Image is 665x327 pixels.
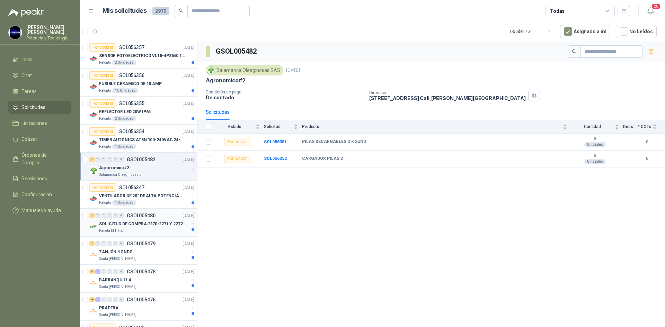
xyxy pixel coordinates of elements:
[560,25,610,38] button: Asignado a mi
[89,127,116,136] div: Por cotizar
[89,110,98,119] img: Company Logo
[99,53,185,59] p: SENSOR FOTOELECTRICO VL18-4P3640 10-30
[302,124,561,129] span: Producto
[99,249,133,255] p: ZANJÓN HONDO
[127,241,156,246] p: GSOL005479
[89,269,95,274] div: 4
[99,305,118,311] p: PRADERA
[89,43,116,52] div: Por cotizar
[99,88,111,93] p: Patojito
[99,137,185,143] p: TIMER AUTONICS AT8N 100-240VAC 24-240VD
[80,69,197,97] a: Por cotizarSOL056356[DATE] Company LogoFUSIBLE CERAMICO DE 10 AMPPatojito10 Unidades
[183,156,194,163] p: [DATE]
[107,297,112,302] div: 0
[8,148,71,169] a: Órdenes de Compra
[637,139,657,145] b: 0
[584,159,606,164] div: Unidades
[89,307,98,315] img: Company Logo
[95,213,100,218] div: 0
[89,296,196,318] a: 29 15 0 0 0 0 GSOL005476[DATE] Company LogoPRADERASanta [PERSON_NAME]
[103,6,147,16] h1: Mis solicitudes
[21,119,47,127] span: Licitaciones
[95,241,100,246] div: 0
[99,172,143,178] p: Salamanca Oleaginosas SAS
[8,172,71,185] a: Remisiones
[95,297,100,302] div: 15
[89,213,95,218] div: 2
[89,297,95,302] div: 29
[119,73,144,78] p: SOL056356
[8,133,71,146] a: Cotizar
[113,269,118,274] div: 0
[571,124,613,129] span: Cantidad
[369,90,526,95] p: Dirección
[113,297,118,302] div: 0
[264,120,302,134] th: Solicitud
[179,8,184,13] span: search
[101,213,106,218] div: 0
[80,97,197,125] a: Por cotizarSOL056355[DATE] Company LogoREFLECTOR LED 20W IP65Patojito2 Unidades
[8,204,71,217] a: Manuales y ayuda
[21,191,52,198] span: Configuración
[107,157,112,162] div: 0
[89,155,196,178] a: 2 0 0 0 0 0 GSOL005482[DATE] Company LogoAgronomico#2Salamanca Oleaginosas SAS
[616,25,657,38] button: No Leídos
[264,124,292,129] span: Solicitud
[112,60,136,65] div: 2 Unidades
[215,124,254,129] span: Estado
[89,267,196,290] a: 4 6 0 0 0 0 GSOL005478[DATE] Company LogoBARRANQUILLASanta [PERSON_NAME]
[119,269,124,274] div: 0
[119,185,144,190] p: SOL056347
[89,279,98,287] img: Company Logo
[89,54,98,63] img: Company Logo
[89,241,95,246] div: 2
[183,72,194,79] p: [DATE]
[206,108,230,116] div: Solicitudes
[99,200,111,206] p: Patojito
[8,117,71,130] a: Licitaciones
[107,269,112,274] div: 0
[89,251,98,259] img: Company Logo
[99,256,136,262] p: Santa [PERSON_NAME]
[127,269,156,274] p: GSOL005478
[637,124,651,129] span: # COTs
[206,90,364,94] p: Condición de pago
[302,139,366,145] b: PILAS RECARGABLES D X 2UND
[21,151,65,166] span: Órdenes de Compra
[550,7,565,15] div: Todas
[183,184,194,191] p: [DATE]
[89,194,98,203] img: Company Logo
[99,60,111,65] p: Patojito
[89,183,116,192] div: Por cotizar
[127,157,156,162] p: GSOL005482
[637,155,657,162] b: 0
[127,297,156,302] p: GSOL005476
[623,120,637,134] th: Docs
[572,49,577,54] span: search
[215,120,264,134] th: Estado
[644,5,657,17] button: 20
[183,44,194,51] p: [DATE]
[206,77,246,84] p: Agronomico#2
[89,157,95,162] div: 2
[571,120,623,134] th: Cantidad
[89,222,98,231] img: Company Logo
[99,116,111,121] p: Patojito
[112,144,136,149] div: 1 Unidades
[183,297,194,303] p: [DATE]
[571,136,619,142] b: 5
[637,120,665,134] th: # COTs
[264,156,287,161] a: SOL056352
[9,26,22,39] img: Company Logo
[101,157,106,162] div: 0
[89,138,98,147] img: Company Logo
[80,125,197,153] a: Por cotizarSOL056354[DATE] Company LogoTIMER AUTONICS AT8N 100-240VAC 24-240VDPatojito1 Unidades
[26,25,71,35] p: [PERSON_NAME] [PERSON_NAME]
[207,66,215,74] img: Company Logo
[112,116,136,121] div: 2 Unidades
[26,36,71,40] p: Potencia y Tecnología
[127,213,156,218] p: GSOL005480
[89,239,196,262] a: 2 0 0 0 0 0 GSOL005479[DATE] Company LogoZANJÓN HONDOSanta [PERSON_NAME]
[99,81,162,87] p: FUSIBLE CERAMICO DE 10 AMP
[101,297,106,302] div: 0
